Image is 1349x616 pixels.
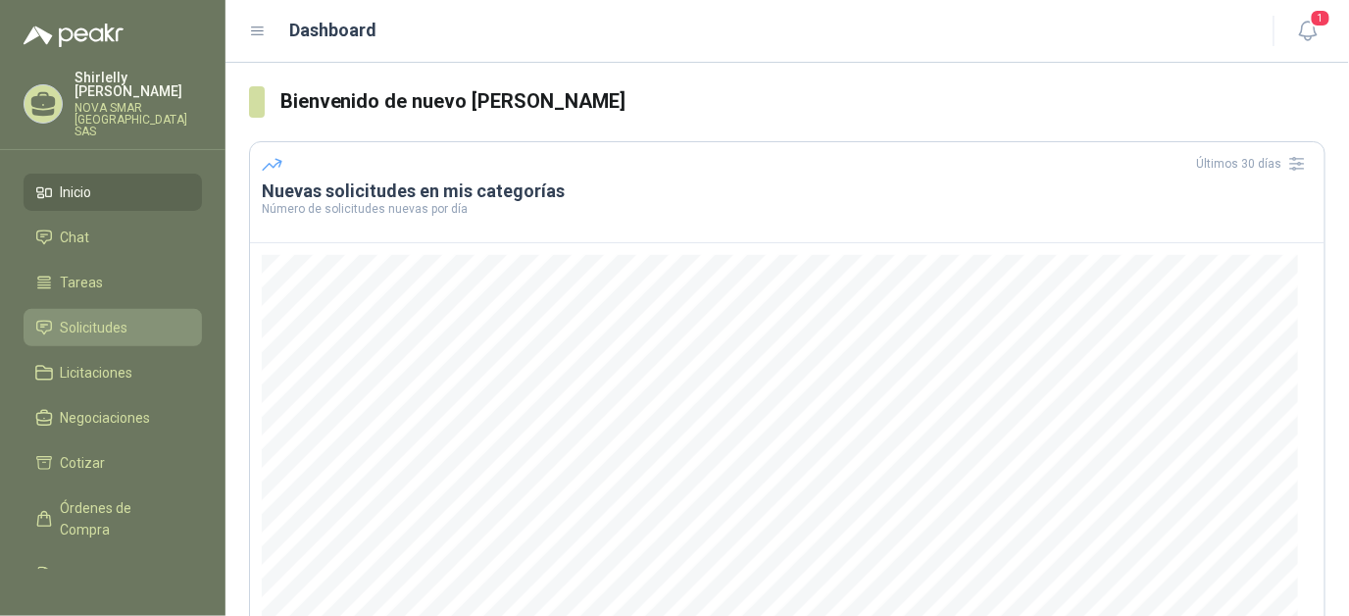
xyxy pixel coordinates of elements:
[24,264,202,301] a: Tareas
[1196,148,1313,180] div: Últimos 30 días
[24,174,202,211] a: Inicio
[1310,9,1331,27] span: 1
[24,24,124,47] img: Logo peakr
[24,399,202,436] a: Negociaciones
[262,180,1313,203] h3: Nuevas solicitudes en mis categorías
[61,452,106,474] span: Cotizar
[61,362,133,384] span: Licitaciones
[75,102,202,137] p: NOVA SMAR [GEOGRAPHIC_DATA] SAS
[75,71,202,98] p: Shirlelly [PERSON_NAME]
[61,272,104,293] span: Tareas
[262,203,1313,215] p: Número de solicitudes nuevas por día
[24,354,202,391] a: Licitaciones
[61,564,133,586] span: Remisiones
[61,181,92,203] span: Inicio
[61,497,183,540] span: Órdenes de Compra
[61,227,90,248] span: Chat
[24,444,202,482] a: Cotizar
[61,317,128,338] span: Solicitudes
[24,489,202,548] a: Órdenes de Compra
[24,309,202,346] a: Solicitudes
[24,556,202,593] a: Remisiones
[1290,14,1325,49] button: 1
[280,86,1325,117] h3: Bienvenido de nuevo [PERSON_NAME]
[24,219,202,256] a: Chat
[290,17,377,44] h1: Dashboard
[61,407,151,429] span: Negociaciones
